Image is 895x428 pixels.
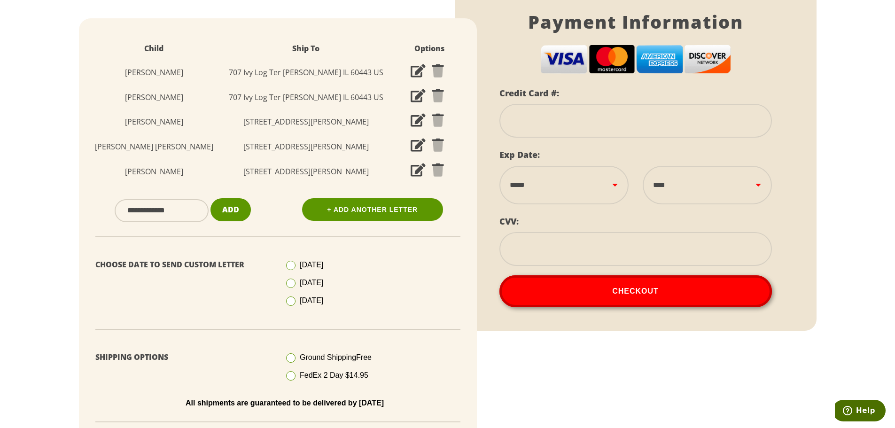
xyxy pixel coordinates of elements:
span: Add [222,204,239,215]
iframe: Opens a widget where you can find more information [835,400,886,423]
td: [STREET_ADDRESS][PERSON_NAME] [220,159,392,184]
td: [PERSON_NAME] [88,159,220,184]
span: Ground Shipping [300,353,372,361]
th: Child [88,37,220,60]
span: [DATE] [300,296,323,304]
td: 707 Ivy Log Ter [PERSON_NAME] IL 60443 US [220,85,392,110]
a: + Add Another Letter [302,198,443,221]
p: All shipments are guaranteed to be delivered by [DATE] [102,399,467,407]
td: [PERSON_NAME] [PERSON_NAME] [88,134,220,159]
img: cc-logos.png [540,45,731,74]
h1: Payment Information [499,11,772,33]
th: Ship To [220,37,392,60]
td: [STREET_ADDRESS][PERSON_NAME] [220,134,392,159]
span: [DATE] [300,279,323,287]
td: [PERSON_NAME] [88,60,220,85]
td: [PERSON_NAME] [88,85,220,110]
label: Credit Card #: [499,87,559,99]
td: [PERSON_NAME] [88,109,220,134]
span: FedEx 2 Day $14.95 [300,371,368,379]
p: Shipping Options [95,350,271,364]
button: Checkout [499,275,772,307]
label: Exp Date: [499,149,540,160]
td: 707 Ivy Log Ter [PERSON_NAME] IL 60443 US [220,60,392,85]
span: Free [356,353,372,361]
th: Options [392,37,467,60]
label: CVV: [499,216,519,227]
td: [STREET_ADDRESS][PERSON_NAME] [220,109,392,134]
button: Add [210,198,251,221]
span: [DATE] [300,261,323,269]
p: Choose Date To Send Custom Letter [95,258,271,272]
